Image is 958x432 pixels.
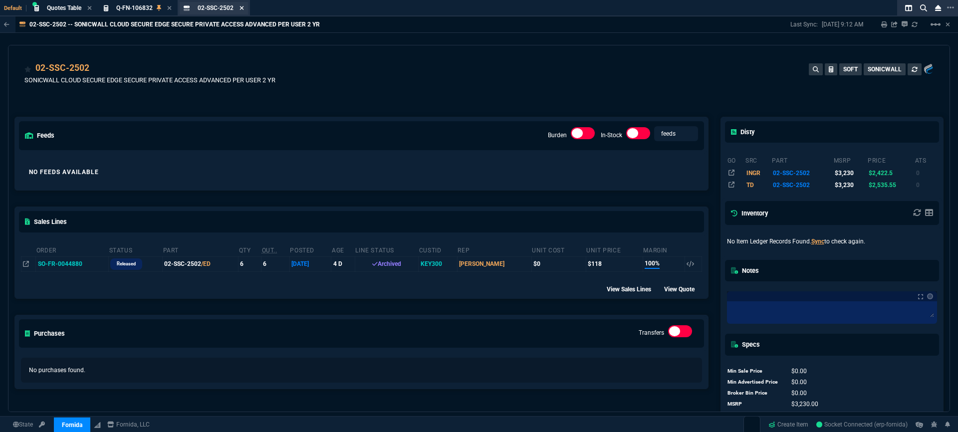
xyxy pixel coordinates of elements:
th: Unit Price [586,242,643,257]
div: Add to Watchlist [24,61,31,75]
tr: undefined [727,410,850,421]
nx-icon: Split Panels [901,2,916,14]
span: 0 [791,379,807,386]
td: 02-SSC-2502 [771,167,833,179]
th: Rep [457,242,531,257]
th: msrp [833,153,867,167]
label: In-Stock [601,132,622,139]
td: $3,230 [833,179,867,191]
td: SO-FR-0044880 [36,256,109,271]
div: Transfers [668,325,692,341]
span: Q-FN-106832 [116,4,153,11]
th: price [867,153,915,167]
td: [PERSON_NAME] [457,256,531,271]
p: No Feeds Available [29,168,694,176]
span: 0 [791,368,807,375]
h5: Notes [731,266,759,275]
a: Hide Workbench [946,20,950,28]
th: Posted [289,242,331,257]
h5: Purchases [25,329,65,338]
td: [DATE] [289,256,331,271]
th: CustId [419,242,457,257]
td: 0 [915,167,937,179]
td: 6 [261,256,290,271]
p: [DATE] 9:12 AM [822,20,863,28]
td: KEY300 [419,256,457,271]
nx-icon: Search [916,2,931,14]
h5: feeds [25,131,54,140]
nx-icon: Close Tab [239,4,244,12]
button: SONICWALL [864,63,906,75]
nx-icon: Back to Table [4,21,9,28]
th: Unit Cost [531,242,586,257]
h5: Specs [731,340,760,349]
div: In-Stock [626,127,650,143]
button: SOFT [839,63,862,75]
td: 0 [915,179,937,191]
td: Min Sale Price [727,366,782,377]
th: Margin [643,242,685,257]
span: -- [791,412,794,419]
a: API TOKEN [36,420,48,429]
a: Global State [10,420,36,429]
td: $2,422.5 [867,167,915,179]
td: Broker Bin Price [727,388,782,399]
a: swWEGbhf8_oQfQjfAACU [816,420,908,429]
th: Part [163,242,239,257]
div: Burden [571,127,595,143]
th: Order [36,242,109,257]
h5: Sales Lines [25,217,67,226]
span: Quotes Table [47,4,81,11]
tr: SonicWall SonicWave 231o [727,179,938,191]
nx-icon: Close Workbench [931,2,945,14]
th: QTY [239,242,261,257]
p: SONICWALL CLOUD SECURE EDGE SECURE PRIVATE ACCESS ADVANCED PER USER 2 YR [24,75,275,85]
abbr: Outstanding (To Ship) [262,247,277,254]
tr: undefined [727,399,850,410]
p: No Item Ledger Records Found. to check again. [727,237,938,246]
span: 3230 [791,401,818,408]
nx-icon: Open In Opposite Panel [23,260,29,267]
span: Socket Connected (erp-fornida) [816,421,908,428]
td: TD [745,179,771,191]
td: $3,230 [833,167,867,179]
p: 02-SSC-2502 -- SONICWALL CLOUD SECURE EDGE SECURE PRIVATE ACCESS ADVANCED PER USER 2 YR [29,20,320,28]
td: INGR [745,167,771,179]
nx-icon: Close Tab [167,4,172,12]
label: Transfers [639,329,664,336]
td: Manufacturer [727,410,782,421]
th: go [727,153,745,167]
td: 02-SSC-2502 [771,179,833,191]
label: Burden [548,132,567,139]
td: 6 [239,256,261,271]
th: Status [109,242,163,257]
div: 02-SSC-2502 [35,61,89,74]
th: ats [915,153,937,167]
div: $0 [533,259,584,268]
h5: Disty [731,127,754,137]
div: Archived [357,259,417,268]
div: View Quote [664,284,704,294]
tr: undefined [727,388,850,399]
span: /ED [201,260,211,267]
a: msbcCompanyName [104,420,153,429]
nx-icon: Open New Tab [947,3,954,12]
td: 4 D [331,256,355,271]
nx-icon: Close Tab [87,4,92,12]
td: $118 [586,256,643,271]
td: 02-SSC-2502 [163,256,239,271]
td: MSRP [727,399,782,410]
th: src [745,153,771,167]
h5: Inventory [731,209,768,218]
span: Default [4,5,26,11]
th: Line Status [355,242,418,257]
p: Released [117,260,136,268]
th: age [331,242,355,257]
p: Last Sync: [790,20,822,28]
p: No purchases found. [29,366,694,375]
td: Min Advertised Price [727,377,782,388]
a: Sync [811,238,824,245]
th: part [771,153,833,167]
span: 02-SSC-2502 [198,4,234,11]
span: 0 [791,390,807,397]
